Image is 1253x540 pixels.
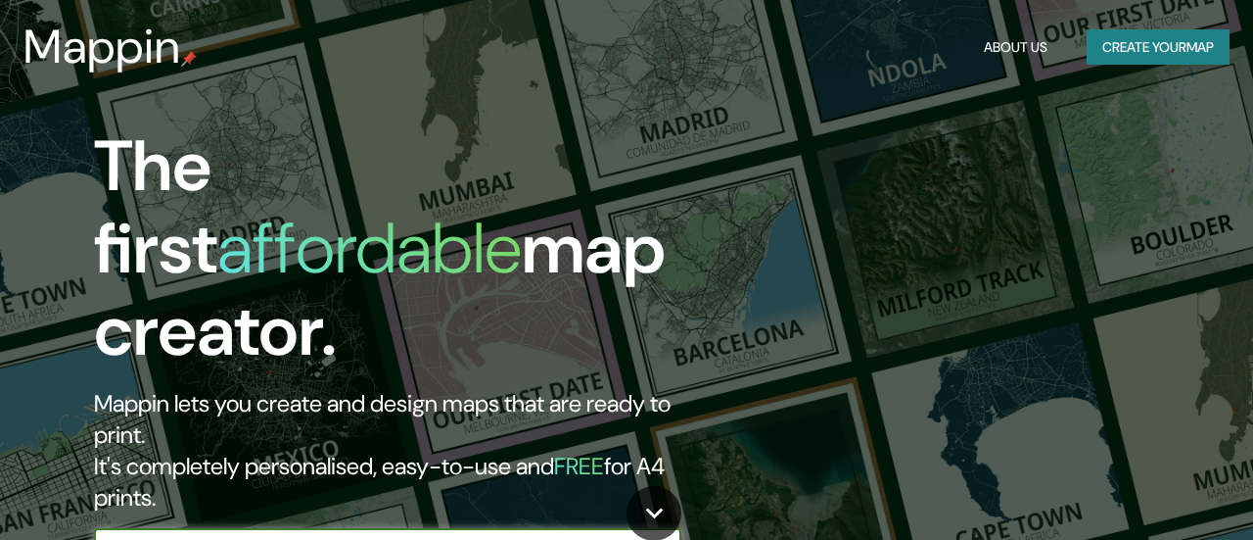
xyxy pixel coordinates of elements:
h1: The first map creator. [94,125,720,388]
h5: FREE [554,451,604,481]
h2: Mappin lets you create and design maps that are ready to print. It's completely personalised, eas... [94,388,720,514]
h1: affordable [217,203,522,294]
img: mappin-pin [181,51,197,67]
button: About Us [976,29,1055,66]
h3: Mappin [23,20,181,74]
button: Create yourmap [1087,29,1230,66]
